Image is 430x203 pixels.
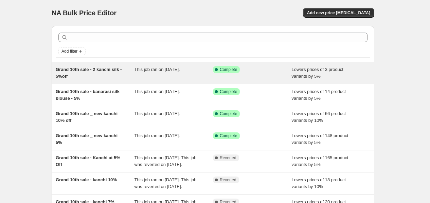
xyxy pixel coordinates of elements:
[56,155,120,167] span: Grand 10th sale - Kanchi at 5% Off
[220,89,237,94] span: Complete
[61,49,77,54] span: Add filter
[292,111,346,123] span: Lowers prices of 66 product variants by 10%
[303,8,374,18] button: Add new price [MEDICAL_DATA]
[56,177,117,182] span: Grand 10th sale - kanchi 10%
[220,155,236,161] span: Reverted
[52,9,117,17] span: NA Bulk Price Editor
[292,177,346,189] span: Lowers prices of 18 product variants by 10%
[58,47,86,55] button: Add filter
[135,177,197,189] span: This job ran on [DATE]. This job was reverted on [DATE].
[135,89,180,94] span: This job ran on [DATE].
[292,89,346,101] span: Lowers prices of 14 product variants by 5%
[56,89,120,101] span: Grand 10th sale - banarasi silk blouse - 5%
[220,133,237,139] span: Complete
[292,67,343,79] span: Lowers prices of 3 product variants by 5%
[135,155,197,167] span: This job ran on [DATE]. This job was reverted on [DATE].
[56,133,118,145] span: Grand 10th sale _ new kanchi 5%
[135,133,180,138] span: This job ran on [DATE].
[56,67,122,79] span: Grand 10th sale - 2 kanchi silk - 5%off
[220,177,236,183] span: Reverted
[56,111,118,123] span: Grand 10th sale _ new kanchi 10% off
[220,111,237,116] span: Complete
[135,67,180,72] span: This job ran on [DATE].
[307,10,370,16] span: Add new price [MEDICAL_DATA]
[135,111,180,116] span: This job ran on [DATE].
[292,133,348,145] span: Lowers prices of 148 product variants by 5%
[292,155,348,167] span: Lowers prices of 165 product variants by 5%
[220,67,237,72] span: Complete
